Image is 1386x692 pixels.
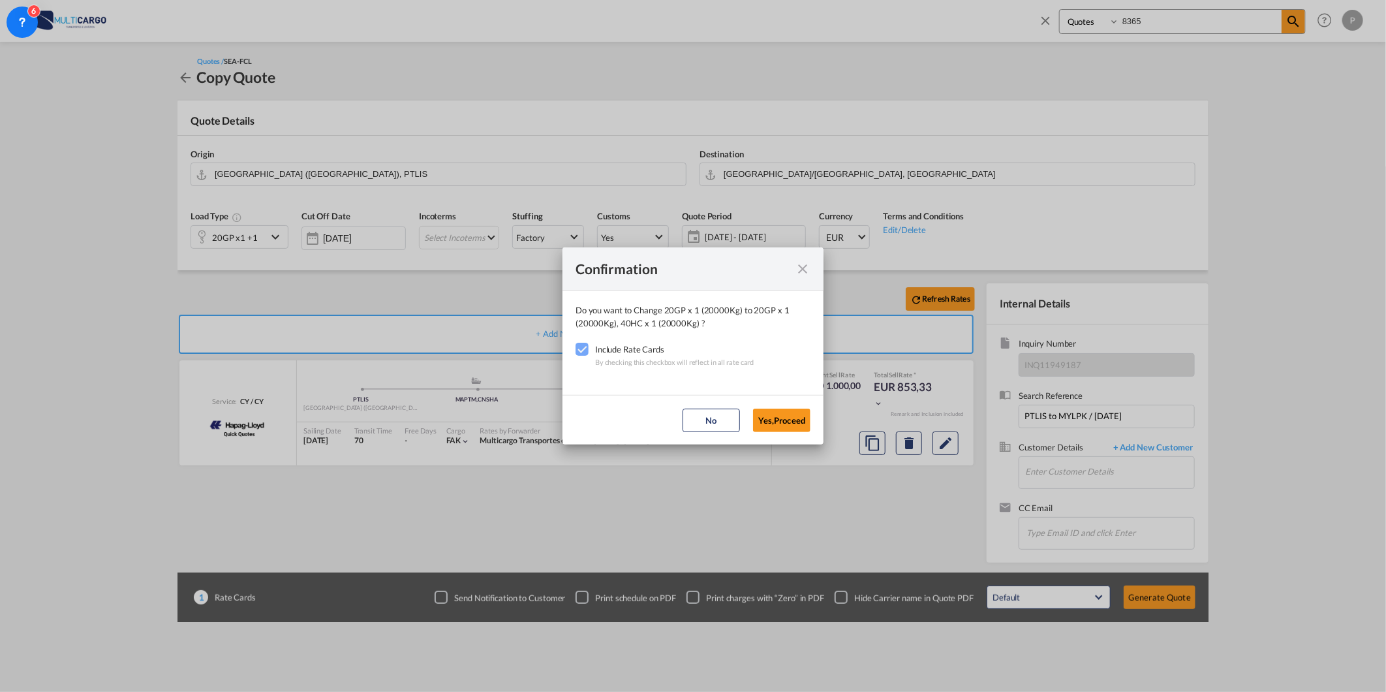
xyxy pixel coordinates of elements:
div: Do you want to Change 20GP x 1 (20000Kg) to 20GP x 1 (20000Kg), 40HC x 1 (20000Kg) ? [576,304,810,330]
div: Include Rate Cards [595,343,754,356]
md-checkbox: Checkbox No Ink [576,343,595,356]
div: By checking this checkbox will reflect in all rate card [595,356,754,369]
md-icon: icon-close fg-AAA8AD cursor [795,261,810,277]
md-dialog: Confirmation Do you ... [562,247,824,445]
div: Confirmation [576,260,787,277]
button: Yes,Proceed [753,409,810,432]
button: No [683,409,740,432]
